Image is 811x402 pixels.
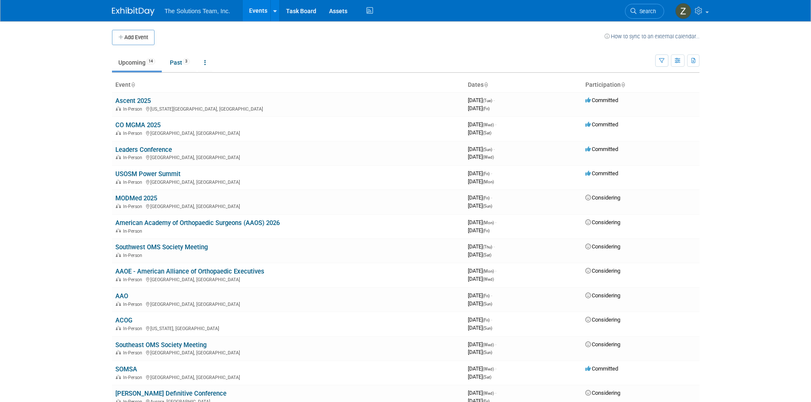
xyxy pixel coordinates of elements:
span: Search [636,8,656,14]
span: [DATE] [468,316,492,323]
img: In-Person Event [116,375,121,379]
img: In-Person Event [116,302,121,306]
span: (Fri) [483,196,490,200]
div: [GEOGRAPHIC_DATA], [GEOGRAPHIC_DATA] [115,178,461,185]
img: In-Person Event [116,326,121,330]
span: (Mon) [483,220,494,225]
a: Southwest OMS Society Meeting [115,243,208,251]
span: [DATE] [468,365,496,372]
span: In-Person [123,155,145,160]
span: - [495,268,496,274]
span: In-Person [123,204,145,209]
span: (Wed) [483,277,494,282]
span: In-Person [123,350,145,356]
span: - [491,170,492,177]
th: Dates [464,78,582,92]
div: [GEOGRAPHIC_DATA], [GEOGRAPHIC_DATA] [115,300,461,307]
span: (Thu) [483,245,492,249]
span: In-Person [123,131,145,136]
a: SOMSA [115,365,137,373]
span: [DATE] [468,292,492,299]
span: In-Person [123,326,145,331]
div: [GEOGRAPHIC_DATA], [GEOGRAPHIC_DATA] [115,373,461,380]
span: [DATE] [468,129,491,136]
img: ExhibitDay [112,7,155,16]
a: Southeast OMS Society Meeting [115,341,206,349]
span: Considering [585,268,620,274]
img: Zavior Thmpson [675,3,691,19]
span: [DATE] [468,97,495,103]
span: [DATE] [468,300,492,307]
span: (Wed) [483,155,494,160]
img: In-Person Event [116,228,121,233]
span: [DATE] [468,325,492,331]
span: Considering [585,219,620,225]
span: Considering [585,243,620,250]
span: Considering [585,390,620,396]
span: [DATE] [468,227,490,234]
span: (Fri) [483,106,490,111]
span: [DATE] [468,390,496,396]
a: Past3 [163,54,196,71]
span: (Fri) [483,318,490,322]
img: In-Person Event [116,155,121,159]
span: Considering [585,292,620,299]
span: Committed [585,146,618,152]
a: AAO [115,292,128,300]
span: [DATE] [468,251,491,258]
a: USOSM Power Summit [115,170,181,178]
a: ACOG [115,316,132,324]
span: Committed [585,121,618,128]
span: - [493,146,495,152]
a: Sort by Participation Type [621,81,625,88]
span: - [495,121,496,128]
span: In-Person [123,375,145,380]
a: Ascent 2025 [115,97,151,105]
span: (Fri) [483,171,490,176]
a: AAOE - American Alliance of Orthopaedic Executives [115,268,264,275]
span: 14 [146,58,155,65]
span: (Wed) [483,123,494,127]
span: [DATE] [468,276,494,282]
span: (Fri) [483,294,490,298]
span: (Sat) [483,253,491,257]
div: [GEOGRAPHIC_DATA], [GEOGRAPHIC_DATA] [115,349,461,356]
span: Committed [585,97,618,103]
a: Sort by Event Name [131,81,135,88]
span: - [491,194,492,201]
th: Participation [582,78,699,92]
span: In-Person [123,253,145,258]
span: (Wed) [483,367,494,371]
span: In-Person [123,106,145,112]
span: Committed [585,365,618,372]
img: In-Person Event [116,204,121,208]
span: (Mon) [483,269,494,274]
span: In-Person [123,228,145,234]
span: - [495,365,496,372]
span: (Mon) [483,180,494,184]
a: Search [625,4,664,19]
span: - [491,316,492,323]
span: Committed [585,170,618,177]
span: [DATE] [468,194,492,201]
img: In-Person Event [116,106,121,111]
div: [GEOGRAPHIC_DATA], [GEOGRAPHIC_DATA] [115,276,461,282]
a: American Academy of Orthopaedic Surgeons (AAOS) 2026 [115,219,280,227]
div: [GEOGRAPHIC_DATA], [GEOGRAPHIC_DATA] [115,154,461,160]
span: - [493,243,495,250]
span: The Solutions Team, Inc. [165,8,230,14]
img: In-Person Event [116,350,121,354]
span: Considering [585,341,620,348]
span: - [491,292,492,299]
div: [US_STATE][GEOGRAPHIC_DATA], [GEOGRAPHIC_DATA] [115,105,461,112]
a: How to sync to an external calendar... [605,33,699,40]
span: (Sun) [483,326,492,331]
span: [DATE] [468,121,496,128]
span: [DATE] [468,154,494,160]
img: In-Person Event [116,277,121,281]
span: [DATE] [468,202,492,209]
span: [DATE] [468,219,496,225]
span: (Sat) [483,131,491,135]
span: (Sun) [483,204,492,208]
span: [DATE] [468,341,496,348]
